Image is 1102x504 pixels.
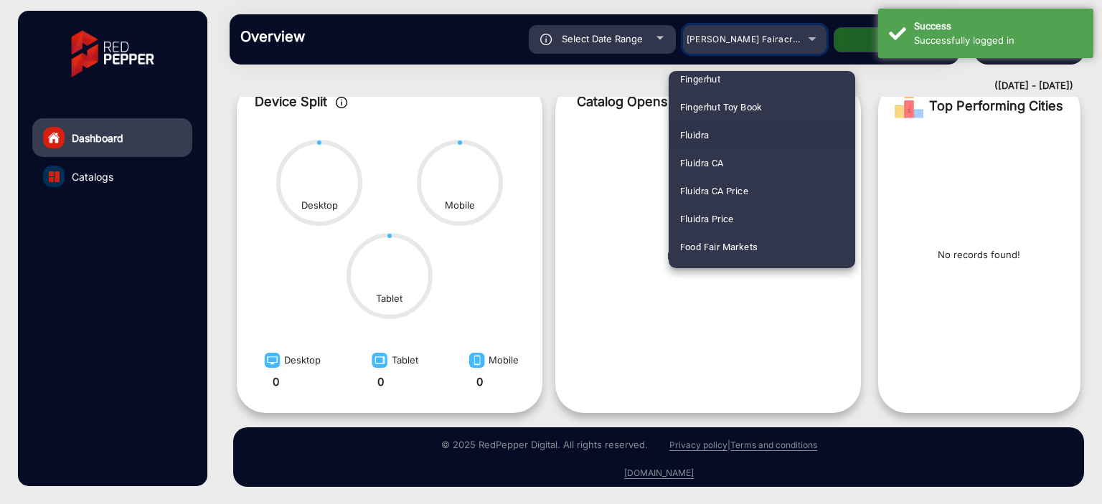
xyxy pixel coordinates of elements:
[680,205,734,233] span: Fluidra Price
[914,34,1083,48] div: Successfully logged in
[680,149,724,177] span: Fluidra CA
[680,93,763,121] span: Fingerhut Toy Book
[914,19,1083,34] div: Success
[680,121,710,149] span: Fluidra
[680,65,721,93] span: Fingerhut
[680,233,758,261] span: Food Fair Markets
[680,261,824,289] span: Fresh St Market Dynamic - GMFG
[680,177,749,205] span: Fluidra CA Price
